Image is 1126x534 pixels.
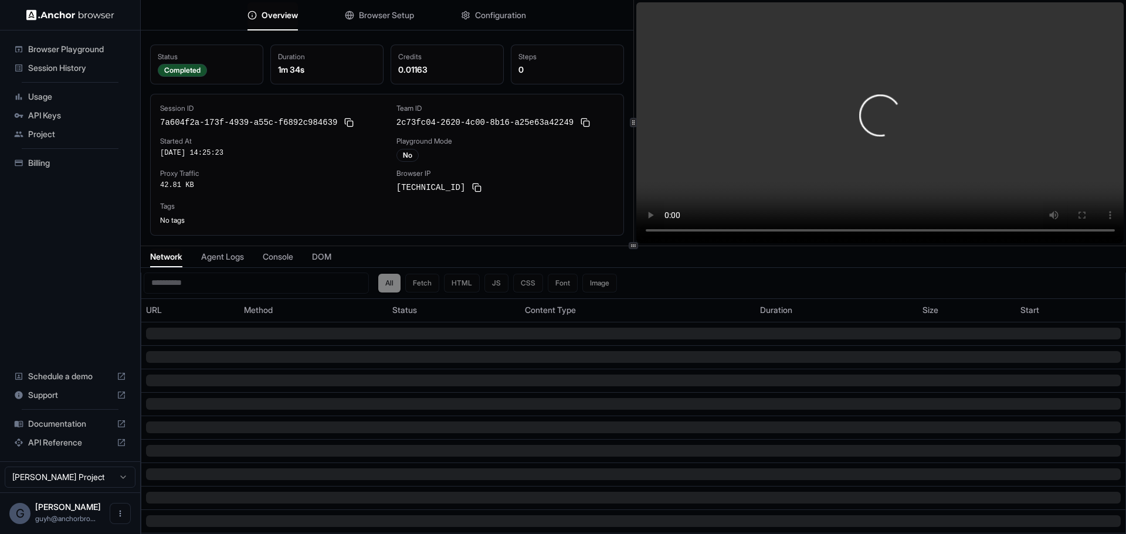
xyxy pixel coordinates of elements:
[525,304,751,316] div: Content Type
[28,370,112,382] span: Schedule a demo
[160,169,378,178] div: Proxy Traffic
[9,106,131,125] div: API Keys
[28,110,126,121] span: API Keys
[160,117,337,128] span: 7a604f2a-173f-4939-a55c-f6892c984639
[26,9,114,21] img: Anchor Logo
[518,52,616,62] div: Steps
[278,52,376,62] div: Duration
[398,64,496,76] div: 0.01163
[9,367,131,386] div: Schedule a demo
[28,418,112,430] span: Documentation
[9,125,131,144] div: Project
[158,52,256,62] div: Status
[9,414,131,433] div: Documentation
[922,304,1011,316] div: Size
[28,91,126,103] span: Usage
[201,251,244,263] span: Agent Logs
[146,304,235,316] div: URL
[160,104,378,113] div: Session ID
[160,181,378,190] div: 42.81 KB
[28,437,112,448] span: API Reference
[396,149,419,162] div: No
[396,104,614,113] div: Team ID
[760,304,913,316] div: Duration
[160,137,378,146] div: Started At
[396,169,614,178] div: Browser IP
[396,182,466,193] span: [TECHNICAL_ID]
[475,9,526,21] span: Configuration
[158,64,207,77] div: Completed
[263,251,293,263] span: Console
[244,304,383,316] div: Method
[262,9,298,21] span: Overview
[35,502,101,512] span: Guy Hayou
[396,137,614,146] div: Playground Mode
[359,9,414,21] span: Browser Setup
[160,216,185,225] span: No tags
[9,386,131,404] div: Support
[1020,304,1121,316] div: Start
[110,503,131,524] button: Open menu
[398,52,496,62] div: Credits
[35,514,96,523] span: guyh@anchorbrowser.io
[9,154,131,172] div: Billing
[278,64,376,76] div: 1m 34s
[28,157,126,169] span: Billing
[392,304,515,316] div: Status
[160,202,614,211] div: Tags
[28,43,126,55] span: Browser Playground
[28,389,112,401] span: Support
[150,251,182,263] span: Network
[160,148,378,158] div: [DATE] 14:25:23
[9,433,131,452] div: API Reference
[396,117,574,128] span: 2c73fc04-2620-4c00-8b16-a25e63a42249
[9,503,30,524] div: G
[9,87,131,106] div: Usage
[28,128,126,140] span: Project
[28,62,126,74] span: Session History
[9,40,131,59] div: Browser Playground
[9,59,131,77] div: Session History
[312,251,331,263] span: DOM
[518,64,616,76] div: 0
